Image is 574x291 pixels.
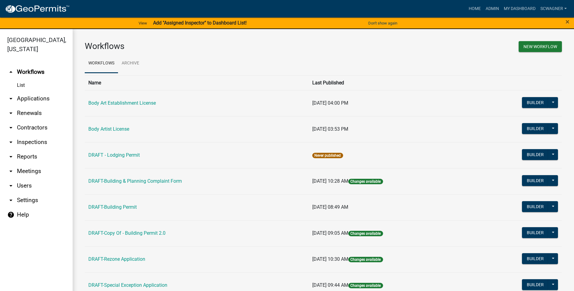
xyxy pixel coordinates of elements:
[312,204,348,210] span: [DATE] 08:49 AM
[519,41,562,52] button: New Workflow
[7,182,15,189] i: arrow_drop_down
[312,126,348,132] span: [DATE] 03:53 PM
[522,123,549,134] button: Builder
[522,279,549,290] button: Builder
[136,18,149,28] a: View
[7,197,15,204] i: arrow_drop_down
[7,110,15,117] i: arrow_drop_down
[522,97,549,108] button: Builder
[88,230,166,236] a: DRAFT-Copy Of - Building Permit 2.0
[88,152,140,158] a: DRAFT - Lodging Permit
[309,75,471,90] th: Last Published
[7,211,15,218] i: help
[348,257,383,262] span: Changes available
[522,227,549,238] button: Builder
[312,153,343,158] span: Never published
[85,75,309,90] th: Name
[312,178,348,184] span: [DATE] 10:28 AM
[312,256,348,262] span: [DATE] 10:30 AM
[501,3,538,15] a: My Dashboard
[366,18,400,28] button: Don't show again
[312,230,348,236] span: [DATE] 09:05 AM
[348,231,383,236] span: Changes available
[522,201,549,212] button: Builder
[85,54,118,73] a: Workflows
[7,139,15,146] i: arrow_drop_down
[88,126,129,132] a: Body Artist License
[7,153,15,160] i: arrow_drop_down
[312,282,348,288] span: [DATE] 09:44 AM
[522,149,549,160] button: Builder
[7,168,15,175] i: arrow_drop_down
[566,18,569,26] span: ×
[153,20,247,26] strong: Add "Assigned Inspector" to Dashboard List!
[7,95,15,102] i: arrow_drop_down
[7,68,15,76] i: arrow_drop_up
[538,3,569,15] a: scwagner
[88,100,156,106] a: Body Art Establishment License
[348,179,383,184] span: Changes available
[88,204,137,210] a: DRAFT-Building Permit
[7,124,15,131] i: arrow_drop_down
[348,283,383,288] span: Changes available
[522,175,549,186] button: Builder
[85,41,319,51] h3: Workflows
[483,3,501,15] a: Admin
[88,256,145,262] a: DRAFT-Rezone Application
[566,18,569,25] button: Close
[88,282,167,288] a: DRAFT-Special Exception Application
[312,100,348,106] span: [DATE] 04:00 PM
[118,54,143,73] a: Archive
[88,178,182,184] a: DRAFT-Building & Planning Complaint Form
[522,253,549,264] button: Builder
[466,3,483,15] a: Home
